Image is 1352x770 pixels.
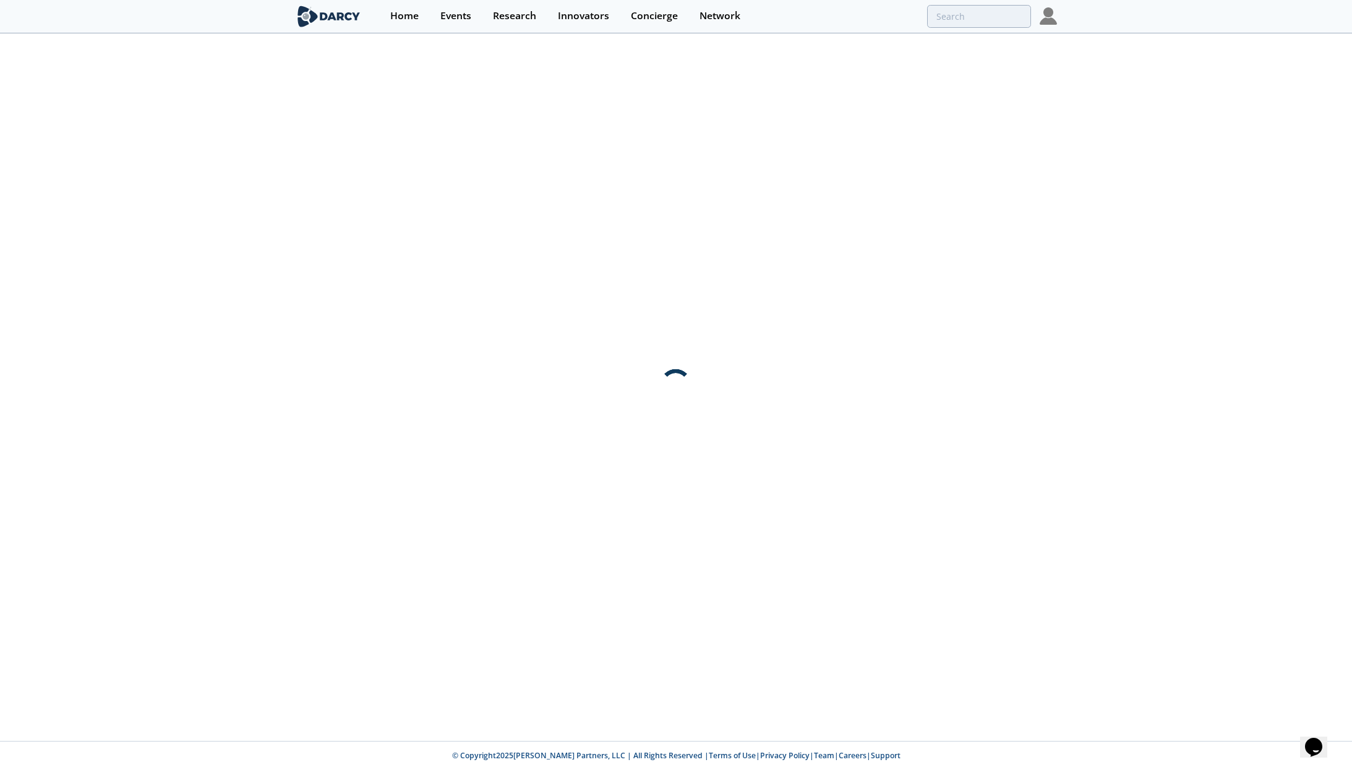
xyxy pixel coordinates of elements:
[631,11,678,21] div: Concierge
[709,750,756,761] a: Terms of Use
[700,11,740,21] div: Network
[814,750,834,761] a: Team
[493,11,536,21] div: Research
[558,11,609,21] div: Innovators
[1040,7,1057,25] img: Profile
[871,750,901,761] a: Support
[839,750,866,761] a: Careers
[760,750,810,761] a: Privacy Policy
[440,11,471,21] div: Events
[295,6,362,27] img: logo-wide.svg
[218,750,1134,761] p: © Copyright 2025 [PERSON_NAME] Partners, LLC | All Rights Reserved | | | | |
[927,5,1031,28] input: Advanced Search
[390,11,419,21] div: Home
[1300,721,1340,758] iframe: chat widget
